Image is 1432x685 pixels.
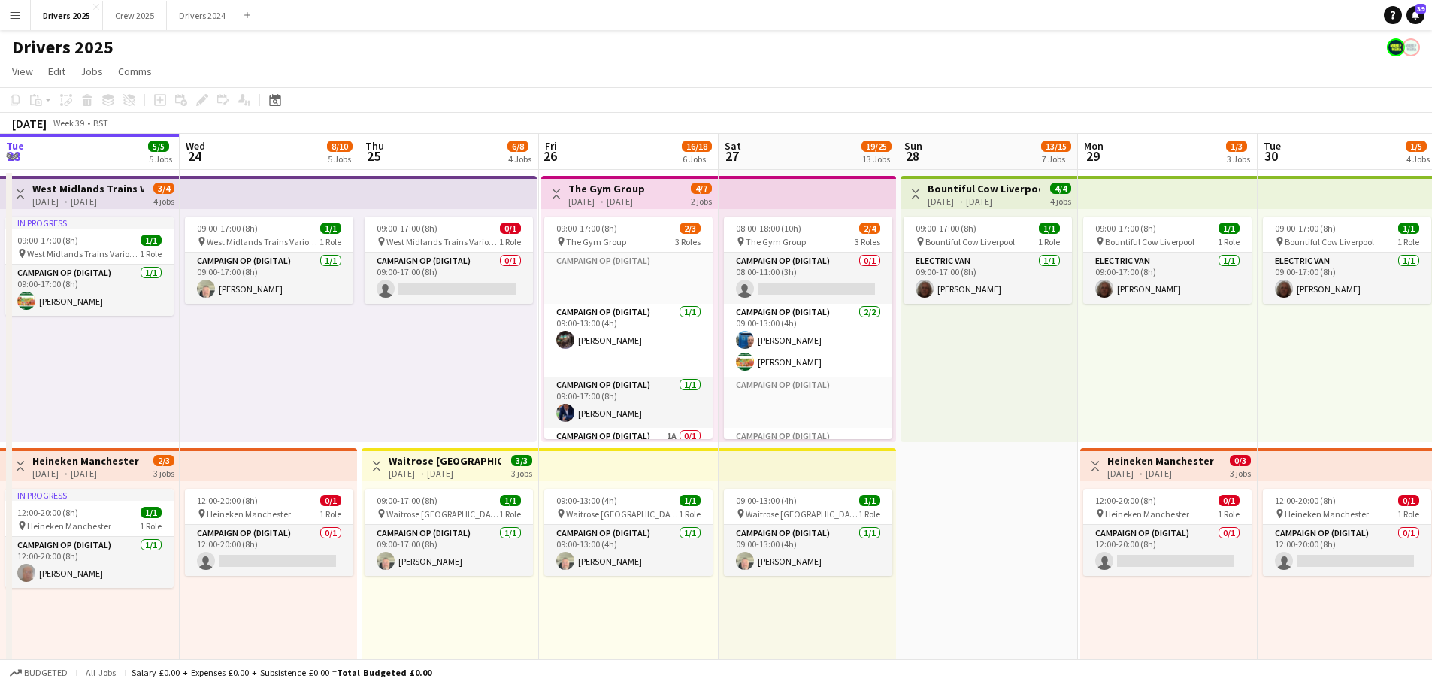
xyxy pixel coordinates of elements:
div: Salary £0.00 + Expenses £0.00 + Subsistence £0.00 = [132,667,431,678]
span: View [12,65,33,78]
span: Edit [48,65,65,78]
button: Budgeted [8,665,70,681]
span: All jobs [83,667,119,678]
div: BST [93,117,108,129]
a: Comms [112,62,158,81]
a: View [6,62,39,81]
span: Budgeted [24,668,68,678]
span: Jobs [80,65,103,78]
div: [DATE] [12,116,47,131]
app-user-avatar: Nicola Price [1387,38,1405,56]
app-user-avatar: Claire Stewart [1402,38,1420,56]
a: 39 [1406,6,1424,24]
a: Jobs [74,62,109,81]
a: Edit [42,62,71,81]
span: Comms [118,65,152,78]
h1: Drivers 2025 [12,36,114,59]
button: Drivers 2024 [167,1,238,30]
span: Total Budgeted £0.00 [337,667,431,678]
button: Crew 2025 [103,1,167,30]
button: Drivers 2025 [31,1,103,30]
span: Week 39 [50,117,87,129]
span: 39 [1415,4,1426,14]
